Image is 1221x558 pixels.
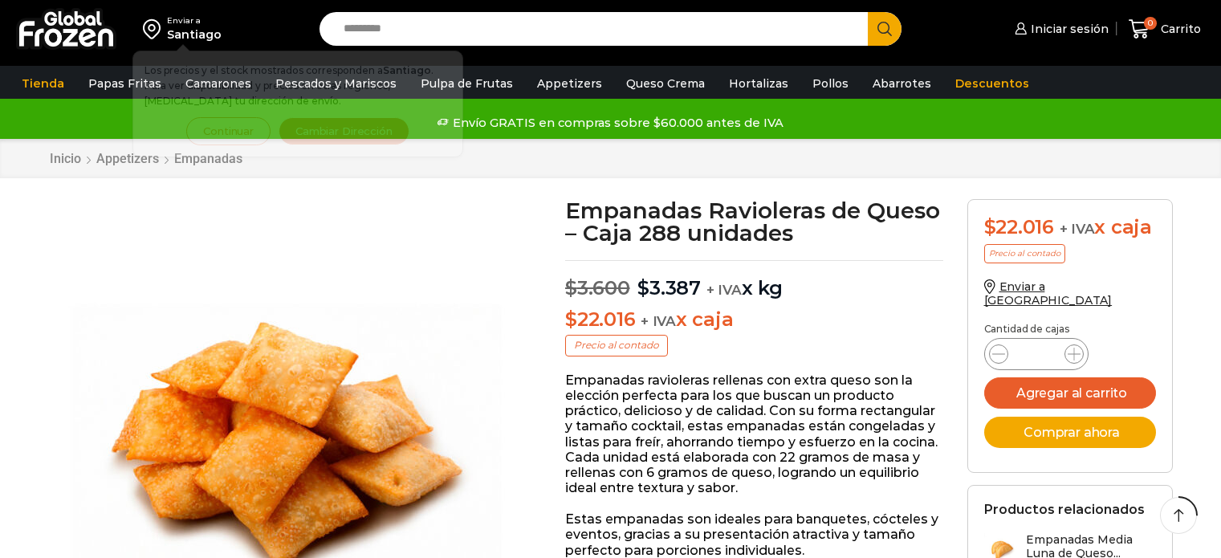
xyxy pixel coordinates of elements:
button: Continuar [186,117,271,145]
bdi: 22.016 [984,215,1054,238]
div: Santiago [167,26,222,43]
h2: Productos relacionados [984,502,1145,517]
span: $ [984,215,996,238]
button: Comprar ahora [984,417,1156,448]
a: Pollos [804,68,857,99]
h1: Empanadas Ravioleras de Queso – Caja 288 unidades [565,199,943,244]
a: Descuentos [947,68,1037,99]
a: Appetizers [529,68,610,99]
span: Carrito [1157,21,1201,37]
div: x caja [984,216,1156,239]
span: 0 [1144,17,1157,30]
a: 0 Carrito [1125,10,1205,48]
a: Hortalizas [721,68,796,99]
span: $ [565,276,577,299]
bdi: 3.600 [565,276,630,299]
a: Appetizers [96,151,160,166]
span: + IVA [641,313,676,329]
a: Iniciar sesión [1011,13,1109,45]
bdi: 3.387 [637,276,701,299]
bdi: 22.016 [565,308,635,331]
a: Tienda [14,68,72,99]
p: Empanadas ravioleras rellenas con extra queso son la elección perfecta para los que buscan un pro... [565,373,943,496]
p: Estas empanadas son ideales para banquetes, cócteles y eventos, gracias a su presentación atracti... [565,511,943,558]
button: Search button [868,12,902,46]
p: Precio al contado [984,244,1065,263]
input: Product quantity [1021,343,1052,365]
nav: Breadcrumb [49,151,243,166]
button: Agregar al carrito [984,377,1156,409]
button: Cambiar Dirección [279,117,409,145]
p: x caja [565,308,943,332]
p: x kg [565,260,943,300]
p: Cantidad de cajas [984,324,1156,335]
p: Los precios y el stock mostrados corresponden a . Para ver disponibilidad y precios en otras regi... [144,63,451,109]
div: Enviar a [167,15,222,26]
img: address-field-icon.svg [143,15,167,43]
p: Precio al contado [565,335,668,356]
a: Queso Crema [618,68,713,99]
a: Enviar a [GEOGRAPHIC_DATA] [984,279,1113,308]
a: Abarrotes [865,68,939,99]
a: Pulpa de Frutas [413,68,521,99]
span: + IVA [706,282,742,298]
a: Inicio [49,151,82,166]
span: $ [565,308,577,331]
span: + IVA [1060,221,1095,237]
a: Empanadas [173,151,243,166]
span: $ [637,276,649,299]
a: Papas Fritas [80,68,169,99]
strong: Santiago [383,64,431,76]
span: Iniciar sesión [1027,21,1109,37]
